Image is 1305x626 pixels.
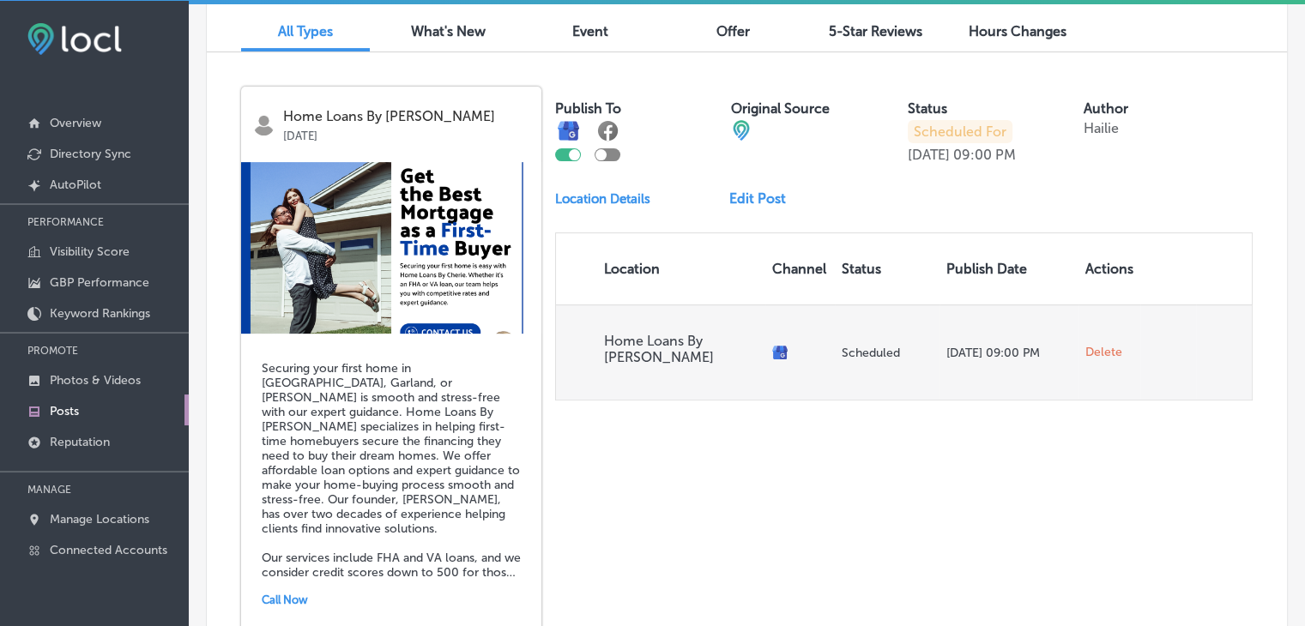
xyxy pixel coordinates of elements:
[1084,120,1119,136] p: Hailie
[241,162,541,334] img: 59dc25f9-7389-4713-8cc1-854fd84e67b26.png
[1084,100,1128,117] label: Author
[50,404,79,418] p: Posts
[969,23,1066,39] span: Hours Changes
[1078,233,1140,304] th: Actions
[731,100,830,117] label: Original Source
[283,109,529,124] p: Home Loans By [PERSON_NAME]
[1085,345,1122,360] span: Delete
[50,147,131,161] p: Directory Sync
[190,101,289,112] div: Keywords by Traffic
[50,244,130,259] p: Visibility Score
[716,23,750,39] span: Offer
[556,233,765,304] th: Location
[829,23,922,39] span: 5-Star Reviews
[65,101,154,112] div: Domain Overview
[262,361,521,580] h5: Securing your first home in [GEOGRAPHIC_DATA], Garland, or [PERSON_NAME] is smooth and stress-fre...
[50,116,101,130] p: Overview
[572,23,608,39] span: Event
[908,100,947,117] label: Status
[953,147,1016,163] p: 09:00 PM
[908,147,950,163] p: [DATE]
[411,23,486,39] span: What's New
[946,346,1072,360] p: [DATE] 09:00 PM
[729,190,800,207] a: Edit Post
[555,100,621,117] label: Publish To
[283,124,529,142] p: [DATE]
[50,543,167,557] p: Connected Accounts
[50,373,141,388] p: Photos & Videos
[939,233,1078,304] th: Publish Date
[253,114,275,135] img: logo
[48,27,84,41] div: v 4.0.25
[27,23,122,55] img: fda3e92497d09a02dc62c9cd864e3231.png
[842,346,933,360] p: Scheduled
[50,306,150,321] p: Keyword Rankings
[171,99,184,113] img: tab_keywords_by_traffic_grey.svg
[46,99,60,113] img: tab_domain_overview_orange.svg
[765,233,835,304] th: Channel
[50,275,149,290] p: GBP Performance
[555,191,650,207] p: Location Details
[27,45,41,58] img: website_grey.svg
[50,435,110,449] p: Reputation
[50,512,149,527] p: Manage Locations
[45,45,189,58] div: Domain: [DOMAIN_NAME]
[835,233,939,304] th: Status
[731,120,752,141] img: cba84b02adce74ede1fb4a8549a95eca.png
[278,23,333,39] span: All Types
[27,27,41,41] img: logo_orange.svg
[908,120,1012,143] p: Scheduled For
[604,333,758,365] p: Home Loans By [PERSON_NAME]
[50,178,101,192] p: AutoPilot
